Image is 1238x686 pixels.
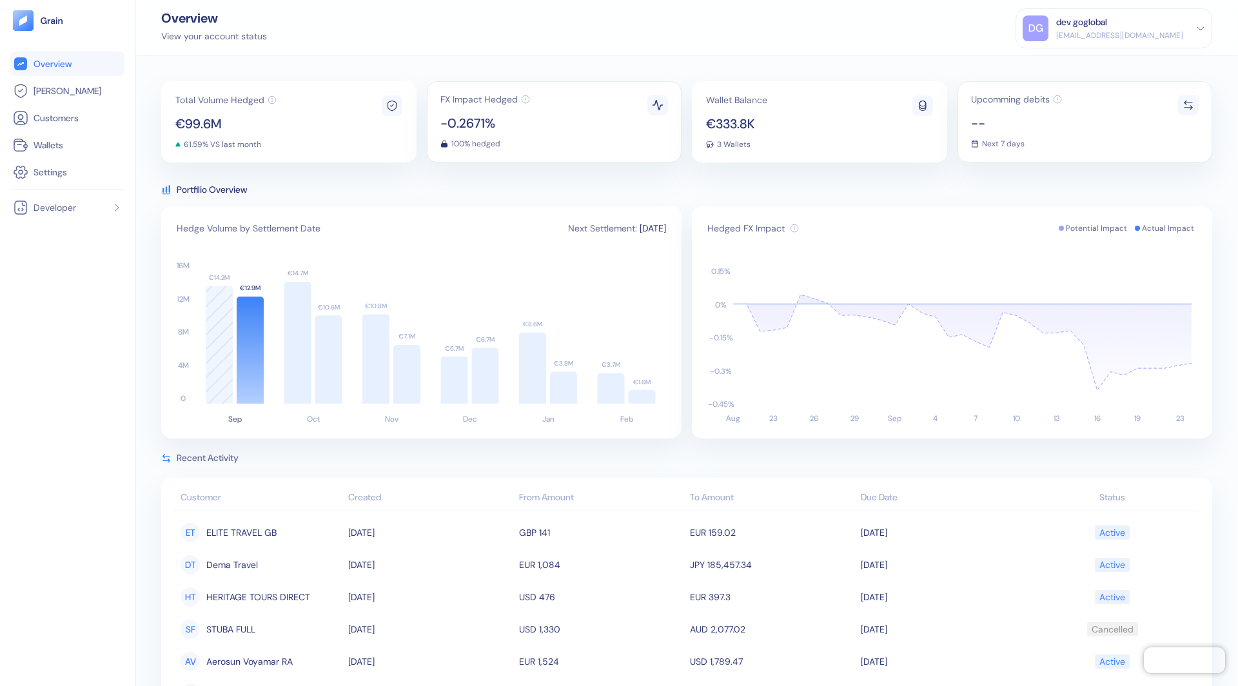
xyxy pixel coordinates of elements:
text: 8M [178,327,189,337]
a: Customers [13,110,122,126]
div: Cancelled [1092,618,1134,640]
text: 29 [850,413,859,424]
text: 10 [1013,413,1020,424]
td: [DATE] [345,613,516,645]
td: [DATE] [858,613,1028,645]
a: Wallets [13,137,122,153]
td: USD 1,330 [516,613,687,645]
text: 16M [177,260,190,271]
text: 23 [1176,413,1184,424]
span: €99.6M [175,117,277,130]
a: Settings [13,164,122,180]
th: From Amount [516,485,687,511]
th: To Amount [687,485,858,511]
text: Aug [726,413,740,424]
td: EUR 1,524 [516,645,687,678]
td: [DATE] [345,581,516,613]
text: 4 [933,413,938,424]
text: 4M [178,360,189,371]
text: Dec [463,414,477,424]
td: AUD 2,077.02 [687,613,858,645]
span: Developer [34,201,76,214]
span: 3 Wallets [717,141,751,148]
text: €7.1M [398,332,415,340]
img: logo [40,16,64,25]
text: €3.7M [602,360,620,369]
text: €14.7M [288,269,308,277]
text: €12.9M [240,284,260,292]
iframe: Chatra live chat [1144,647,1225,673]
text: -0.45 % [708,399,734,409]
span: STUBA FULL [206,618,255,640]
td: [DATE] [858,645,1028,678]
div: DG [1023,15,1048,41]
td: USD 1,789.47 [687,645,858,678]
span: Next 7 days [982,140,1025,148]
span: 100% hedged [451,140,500,148]
span: Potential Impact [1066,223,1127,233]
td: [DATE] [345,645,516,678]
span: Hedged FX Impact [707,222,785,235]
text: €3.8M [554,359,573,367]
text: Oct [307,414,320,424]
span: €333.8K [706,117,767,130]
text: -0.3 % [710,366,732,377]
div: [EMAIL_ADDRESS][DOMAIN_NAME] [1056,30,1183,41]
text: 26 [810,413,818,424]
span: Aerosun Voyamar RA [206,651,293,672]
span: Actual Impact [1142,223,1194,233]
text: Jan [542,414,555,424]
text: Sep [888,413,901,424]
span: HERITAGE TOURS DIRECT [206,586,310,608]
div: Overview [161,12,267,24]
span: Hedge Volume by Settlement Date [177,222,320,235]
span: Wallets [34,139,63,152]
span: Portfilio Overview [177,183,247,196]
td: EUR 159.02 [687,516,858,549]
text: 0 [181,393,186,404]
span: Wallet Balance [706,95,767,104]
td: JPY 185,457.34 [687,549,858,581]
span: ELITE TRAVEL GB [206,522,277,544]
td: [DATE] [345,516,516,549]
td: [DATE] [858,549,1028,581]
span: Settings [34,166,67,179]
span: Overview [34,57,72,70]
text: €5.7M [445,344,464,353]
span: -- [971,117,1062,130]
th: Customer [174,485,345,511]
text: €8.6M [523,320,542,328]
div: ET [181,523,200,542]
img: logo-tablet-V2.svg [13,10,34,31]
div: HT [181,587,200,607]
div: Active [1099,522,1125,544]
td: [DATE] [858,581,1028,613]
text: 0 % [715,300,727,310]
text: 0.15 % [711,266,731,277]
text: €1.6M [633,378,651,386]
span: 61.59% VS last month [184,141,261,148]
text: €10.6M [318,303,340,311]
td: EUR 397.3 [687,581,858,613]
div: SF [181,620,200,639]
text: 12M [177,294,190,304]
text: €14.2M [209,273,230,282]
span: Next Settlement: [568,222,637,235]
text: 7 [974,413,978,424]
a: Overview [13,56,122,72]
text: -0.15 % [709,333,733,343]
span: Recent Activity [177,451,239,465]
th: Created [345,485,516,511]
td: [DATE] [345,549,516,581]
span: [DATE] [640,222,666,235]
div: Active [1099,651,1125,672]
div: Active [1099,554,1125,576]
span: Upcomming debits [971,95,1050,104]
span: FX Impact Hedged [440,95,518,104]
td: GBP 141 [516,516,687,549]
span: [PERSON_NAME] [34,84,101,97]
span: -0.2671% [440,117,530,130]
div: dev goglobal [1056,15,1107,29]
span: Dema Travel [206,554,258,576]
a: [PERSON_NAME] [13,83,122,99]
